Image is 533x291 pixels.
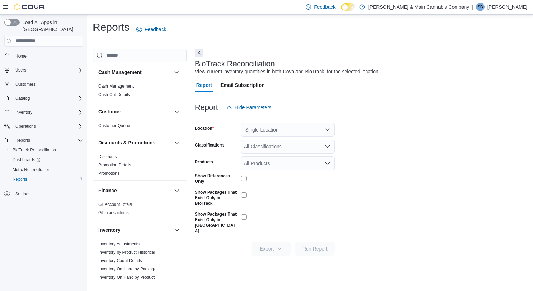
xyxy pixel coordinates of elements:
[368,3,469,11] p: [PERSON_NAME] & Main Cannabis Company
[7,145,86,155] button: BioTrack Reconciliation
[256,242,286,256] span: Export
[98,187,117,194] h3: Finance
[13,94,32,103] button: Catalog
[15,53,27,59] span: Home
[98,162,132,168] span: Promotion Details
[98,92,130,97] a: Cash Out Details
[195,159,213,165] label: Products
[98,163,132,167] a: Promotion Details
[195,68,380,75] div: View current inventory quantities in both Cova and BioTrack, for the selected location.
[1,135,86,145] button: Reports
[13,122,39,130] button: Operations
[195,48,203,57] button: Next
[341,3,356,11] input: Dark Mode
[13,136,83,144] span: Reports
[224,100,274,114] button: Hide Parameters
[15,124,36,129] span: Operations
[98,267,157,271] a: Inventory On Hand by Package
[98,226,171,233] button: Inventory
[13,66,29,74] button: Users
[98,123,130,128] a: Customer Queue
[1,65,86,75] button: Users
[472,3,473,11] p: |
[7,165,86,174] button: Metrc Reconciliation
[1,121,86,131] button: Operations
[93,82,187,102] div: Cash Management
[10,175,30,184] a: Reports
[195,189,238,206] label: Show Packages That Exist Only in BioTrack
[93,121,187,133] div: Customer
[98,171,120,176] a: Promotions
[13,80,38,89] a: Customers
[15,96,30,101] span: Catalog
[1,94,86,103] button: Catalog
[1,188,86,199] button: Settings
[173,68,181,76] button: Cash Management
[15,110,32,115] span: Inventory
[15,137,30,143] span: Reports
[195,60,275,68] h3: BioTrack Reconciliation
[98,108,171,115] button: Customer
[98,258,142,263] a: Inventory Count Details
[98,226,120,233] h3: Inventory
[13,108,35,117] button: Inventory
[13,157,40,163] span: Dashboards
[10,146,59,154] a: BioTrack Reconciliation
[220,78,265,92] span: Email Subscription
[98,210,129,216] span: GL Transactions
[13,52,29,60] a: Home
[195,173,238,184] label: Show Differences Only
[195,211,238,234] label: Show Packages That Exist Only in [GEOGRAPHIC_DATA]
[173,226,181,234] button: Inventory
[4,48,83,217] nav: Complex example
[13,66,83,74] span: Users
[10,156,83,164] span: Dashboards
[13,136,33,144] button: Reports
[478,3,483,11] span: SB
[20,19,83,33] span: Load All Apps in [GEOGRAPHIC_DATA]
[15,67,26,73] span: Users
[98,84,134,89] a: Cash Management
[1,107,86,117] button: Inventory
[15,82,36,87] span: Customers
[98,139,155,146] h3: Discounts & Promotions
[13,177,27,182] span: Reports
[93,152,187,180] div: Discounts & Promotions
[1,79,86,89] button: Customers
[98,154,117,159] a: Discounts
[15,191,30,197] span: Settings
[98,69,171,76] button: Cash Management
[476,3,485,11] div: Steve Bruno
[98,249,155,255] span: Inventory by Product Historical
[13,167,50,172] span: Metrc Reconciliation
[93,20,129,34] h1: Reports
[195,126,214,131] label: Location
[196,78,212,92] span: Report
[325,127,330,133] button: Open list of options
[134,22,169,36] a: Feedback
[145,26,166,33] span: Feedback
[235,104,271,111] span: Hide Parameters
[7,174,86,184] button: Reports
[173,186,181,195] button: Finance
[10,165,83,174] span: Metrc Reconciliation
[173,139,181,147] button: Discounts & Promotions
[10,175,83,184] span: Reports
[195,142,225,148] label: Classifications
[98,275,155,280] span: Inventory On Hand by Product
[1,51,86,61] button: Home
[10,146,83,154] span: BioTrack Reconciliation
[325,144,330,149] button: Open list of options
[98,171,120,176] span: Promotions
[252,242,291,256] button: Export
[325,161,330,166] button: Open list of options
[98,275,155,280] a: Inventory On Hand by Product
[98,241,140,247] span: Inventory Adjustments
[7,155,86,165] a: Dashboards
[13,94,83,103] span: Catalog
